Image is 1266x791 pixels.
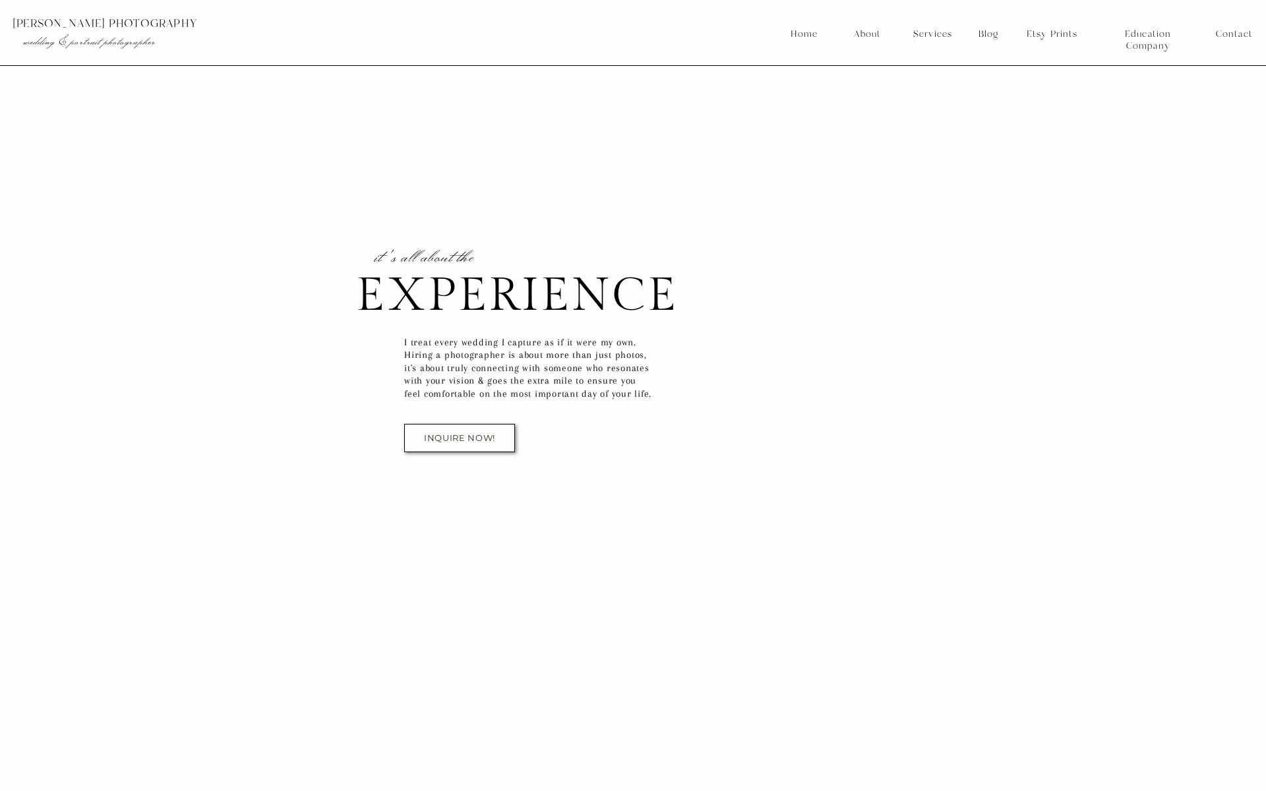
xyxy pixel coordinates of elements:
[1102,28,1193,40] a: Education Company
[416,433,503,443] a: inquire now!
[790,28,818,40] a: Home
[850,28,884,40] a: About
[356,278,719,314] h1: eXpeRieNce
[375,237,515,268] p: it's all about the
[404,336,654,403] h2: I treat every wedding I capture as if it were my own. Hiring a photographer is about more than ju...
[974,28,1003,40] a: Blog
[13,18,427,30] p: [PERSON_NAME] photography
[908,28,957,40] a: Services
[1021,28,1082,40] a: Etsy Prints
[1216,28,1252,40] a: Contact
[23,35,400,48] p: wedding & portrait photographer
